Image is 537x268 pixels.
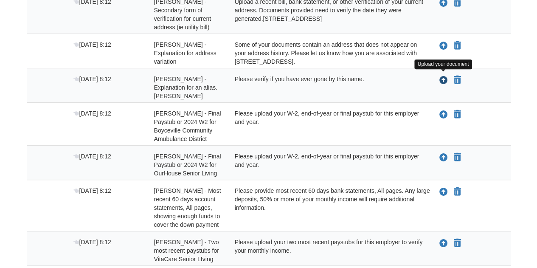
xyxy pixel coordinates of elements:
button: Declare Jasmine Peterson - Two most recent paystubs for VitaCare Senior LIving not applicable [453,238,462,248]
button: Upload Jasmine Peterson - Final Paystub or 2024 W2 for Boyceville Community Amubulance District [439,109,449,120]
div: Please upload your W-2, end-of-year or final paystub for this employer and year. [228,152,430,178]
div: Please upload your two most recent paystubs for this employer to verify your monthly income. [228,238,430,263]
button: Declare Jasmine Peterson - Explanation for address variation not applicable [453,41,462,51]
span: [PERSON_NAME] - Most recent 60 days account statements, All pages, showing enough funds to cover ... [154,187,221,228]
button: Declare Jasmine Peterson - Explanation for an alias. JASMINE JANE BOS not applicable [453,75,462,85]
span: [DATE] 8:12 [73,76,111,82]
span: [DATE] 8:12 [73,239,111,245]
span: [DATE] 8:12 [73,187,111,194]
div: Please provide most recent 60 days bank statements, All pages. Any large deposits, 50% or more of... [228,186,430,229]
span: [PERSON_NAME] - Explanation for address variation [154,41,216,65]
button: Upload Jasmine Peterson - Two most recent paystubs for VitaCare Senior LIving [439,238,449,249]
span: [PERSON_NAME] - Two most recent paystubs for VitaCare Senior LIving [154,239,219,262]
button: Upload Jasmine Peterson - Explanation for address variation [439,40,449,51]
div: Please upload your W-2, end-of-year or final paystub for this employer and year. [228,109,430,143]
span: [DATE] 8:12 [73,110,111,117]
span: [DATE] 8:12 [73,41,111,48]
button: Upload Jasmine Peterson - Explanation for an alias. JASMINE JANE BOS [439,75,449,86]
button: Declare Jasmine Peterson - Most recent 60 days account statements, All pages, showing enough fund... [453,187,462,197]
span: [PERSON_NAME] - Explanation for an alias. [PERSON_NAME] [154,76,217,99]
span: [DATE] 8:12 [73,153,111,160]
button: Declare Jasmine Peterson - Final Paystub or 2024 W2 for Boyceville Community Amubulance District ... [453,110,462,120]
span: [PERSON_NAME] - Final Paystub or 2024 W2 for Boyceville Community Amubulance District [154,110,221,142]
button: Upload Jasmine Peterson - Final Paystub or 2024 W2 for OurHouse Senior Living [439,152,449,163]
span: [PERSON_NAME] - Final Paystub or 2024 W2 for OurHouse Senior Living [154,153,221,177]
button: Upload Jasmine Peterson - Most recent 60 days account statements, All pages, showing enough funds... [439,186,449,197]
div: Some of your documents contain an address that does not appear on your address history. Please le... [228,40,430,66]
div: Please verify if you have ever gone by this name. [228,75,430,100]
button: Declare Jasmine Peterson - Final Paystub or 2024 W2 for OurHouse Senior Living not applicable [453,152,462,163]
div: Upload your document [414,59,472,69]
